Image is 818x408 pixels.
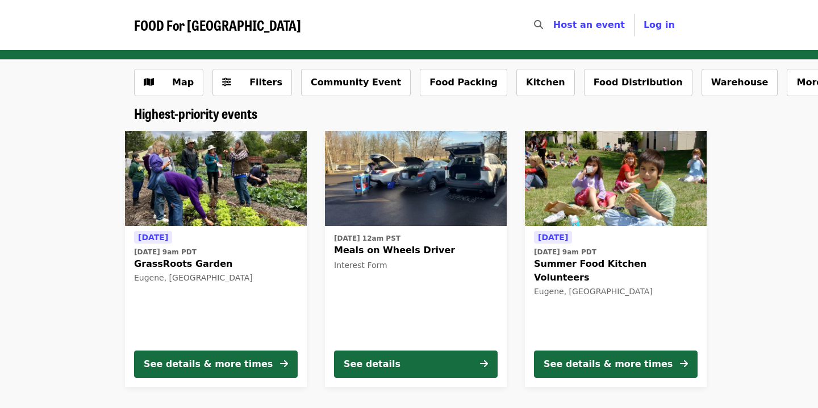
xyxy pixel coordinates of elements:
div: See details & more times [544,357,673,371]
time: [DATE] 9am PDT [134,247,197,257]
button: See details & more times [134,351,298,378]
div: Eugene, [GEOGRAPHIC_DATA] [134,273,298,283]
time: [DATE] 9am PDT [534,247,596,257]
a: See details for "Meals on Wheels Driver" [325,131,507,387]
span: [DATE] [538,233,568,242]
time: [DATE] 12am PST [334,233,400,244]
a: Highest-priority events [134,105,257,122]
i: search icon [534,19,543,30]
img: Summer Food Kitchen Volunteers organized by FOOD For Lane County [525,131,707,226]
button: Food Packing [420,69,507,96]
input: Search [550,11,559,39]
button: Filters (0 selected) [212,69,292,96]
img: GrassRoots Garden organized by FOOD For Lane County [125,131,307,226]
button: See details & more times [534,351,698,378]
span: Map [172,77,194,88]
div: See details & more times [144,357,273,371]
div: Eugene, [GEOGRAPHIC_DATA] [534,287,698,296]
div: See details [344,357,400,371]
button: See details [334,351,498,378]
span: Filters [249,77,282,88]
span: Highest-priority events [134,103,257,123]
i: arrow-right icon [680,358,688,369]
i: arrow-right icon [480,358,488,369]
a: See details for "GrassRoots Garden" [125,131,307,387]
button: Kitchen [516,69,575,96]
button: Show map view [134,69,203,96]
i: arrow-right icon [280,358,288,369]
i: sliders-h icon [222,77,231,88]
span: GrassRoots Garden [134,257,298,271]
a: Host an event [553,19,625,30]
i: map icon [144,77,154,88]
a: See details for "Summer Food Kitchen Volunteers" [525,131,707,387]
a: FOOD For [GEOGRAPHIC_DATA] [134,17,301,34]
span: Log in [644,19,675,30]
button: Community Event [301,69,411,96]
span: Meals on Wheels Driver [334,244,498,257]
button: Food Distribution [584,69,692,96]
span: [DATE] [138,233,168,242]
button: Log in [635,14,684,36]
span: FOOD For [GEOGRAPHIC_DATA] [134,15,301,35]
img: Meals on Wheels Driver organized by FOOD For Lane County [325,131,507,226]
span: Summer Food Kitchen Volunteers [534,257,698,285]
span: Interest Form [334,261,387,270]
button: Warehouse [702,69,778,96]
div: Highest-priority events [125,105,693,122]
